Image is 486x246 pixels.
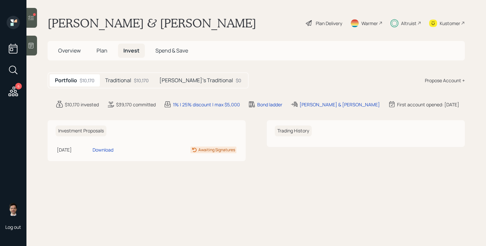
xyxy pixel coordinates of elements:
div: Kustomer [440,20,460,27]
h5: Traditional [105,77,131,84]
div: Altruist [401,20,417,27]
h5: [PERSON_NAME]'s Traditional [159,77,233,84]
h1: [PERSON_NAME] & [PERSON_NAME] [48,16,256,30]
img: jonah-coleman-headshot.png [7,203,20,216]
div: Propose Account + [425,77,465,84]
div: Warmer [361,20,378,27]
span: Invest [123,47,140,54]
div: Plan Delivery [316,20,342,27]
div: [DATE] [57,146,90,153]
span: Spend & Save [155,47,188,54]
div: 1% | 25% discount | max $5,000 [173,101,240,108]
h5: Portfolio [55,77,77,84]
div: Awaiting Signatures [198,147,235,153]
div: Log out [5,224,21,230]
div: 6 [15,83,22,89]
div: $10,170 [80,77,95,84]
div: $0 [236,77,241,84]
div: [PERSON_NAME] & [PERSON_NAME] [300,101,380,108]
span: Overview [58,47,81,54]
h6: Investment Proposals [56,125,106,136]
div: $39,170 committed [116,101,156,108]
span: Plan [97,47,107,54]
div: $10,170 invested [65,101,99,108]
div: Bond ladder [257,101,282,108]
h6: Trading History [275,125,312,136]
div: Download [93,146,113,153]
div: First account opened: [DATE] [397,101,459,108]
div: $10,170 [134,77,149,84]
